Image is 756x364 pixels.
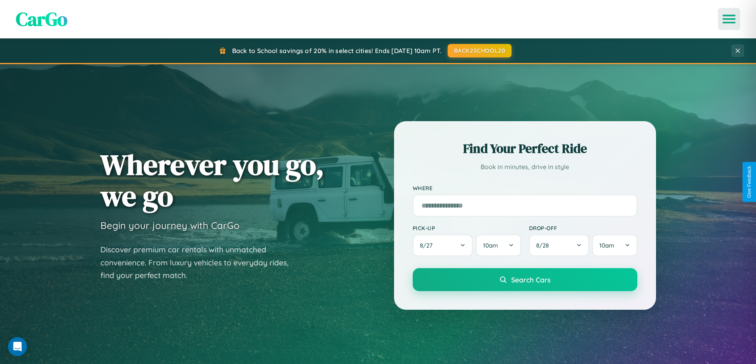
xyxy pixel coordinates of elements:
h3: Begin your journey with CarGo [100,219,240,231]
h2: Find Your Perfect Ride [413,140,637,157]
span: Back to School savings of 20% in select cities! Ends [DATE] 10am PT. [232,47,442,55]
div: Open Intercom Messenger [8,337,27,356]
span: 8 / 28 [536,242,553,249]
button: 10am [592,234,637,256]
p: Book in minutes, drive in style [413,161,637,173]
button: BACK2SCHOOL20 [448,44,512,57]
label: Pick-up [413,225,521,231]
div: Give Feedback [746,166,752,198]
h1: Wherever you go, we go [100,149,324,212]
button: 8/27 [413,234,473,256]
span: 8 / 27 [420,242,437,249]
button: Search Cars [413,268,637,291]
span: CarGo [16,6,67,32]
button: Open menu [718,8,740,30]
span: 10am [483,242,498,249]
span: 10am [599,242,614,249]
button: 10am [476,234,521,256]
label: Where [413,185,637,191]
button: 8/28 [529,234,589,256]
label: Drop-off [529,225,637,231]
span: Search Cars [511,275,550,284]
p: Discover premium car rentals with unmatched convenience. From luxury vehicles to everyday rides, ... [100,243,299,282]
